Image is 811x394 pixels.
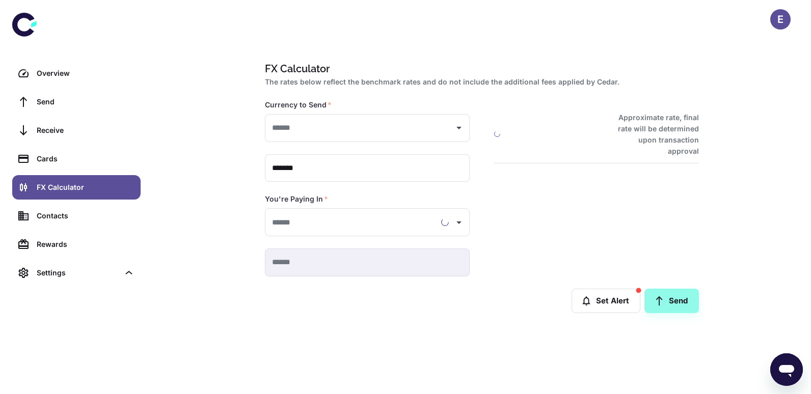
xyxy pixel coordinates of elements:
a: Send [12,90,141,114]
div: Cards [37,153,134,164]
label: You're Paying In [265,194,328,204]
div: Overview [37,68,134,79]
a: Send [644,289,699,313]
a: Overview [12,61,141,86]
a: Receive [12,118,141,143]
button: Open [452,215,466,230]
a: Contacts [12,204,141,228]
h1: FX Calculator [265,61,695,76]
iframe: Button to launch messaging window [770,353,803,386]
a: FX Calculator [12,175,141,200]
div: Receive [37,125,134,136]
div: Contacts [37,210,134,221]
a: Rewards [12,232,141,257]
div: Settings [12,261,141,285]
div: Settings [37,267,119,278]
div: Send [37,96,134,107]
h6: Approximate rate, final rate will be determined upon transaction approval [607,112,699,157]
a: Cards [12,147,141,171]
button: Set Alert [572,289,640,313]
button: E [770,9,791,30]
button: Open [452,121,466,135]
div: Rewards [37,239,134,250]
label: Currency to Send [265,100,332,110]
div: FX Calculator [37,182,134,193]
